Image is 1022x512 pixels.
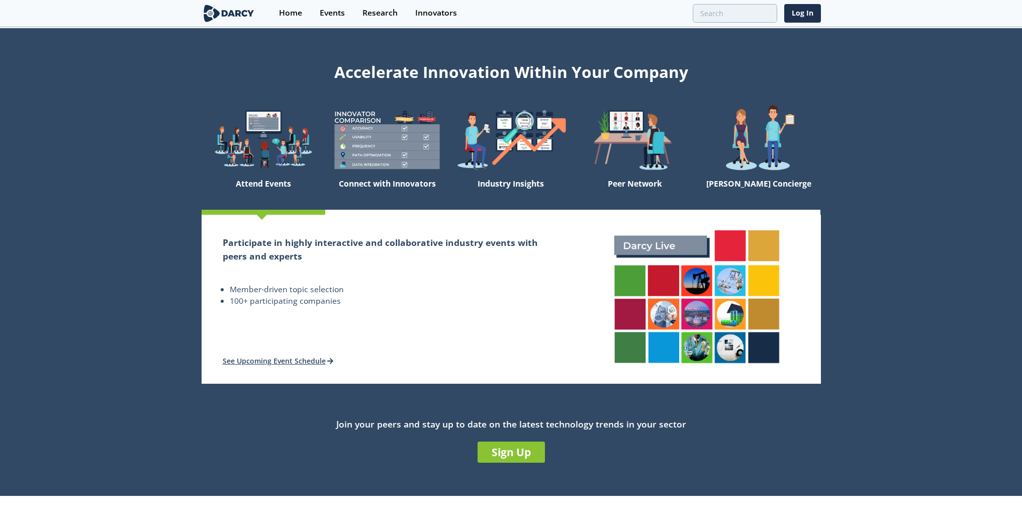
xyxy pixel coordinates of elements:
input: Advanced Search [693,4,777,23]
a: Sign Up [478,442,545,463]
img: attend-events-831e21027d8dfeae142a4bc70e306247.png [604,220,790,374]
div: Industry Insights [449,175,573,210]
div: Innovators [415,9,457,17]
a: Log In [784,4,821,23]
a: See Upcoming Event Schedule [223,356,334,366]
div: Connect with Innovators [325,175,449,210]
div: Attend Events [202,175,325,210]
div: [PERSON_NAME] Concierge [697,175,820,210]
div: Home [279,9,302,17]
h2: Participate in highly interactive and collaborative industry events with peers and experts [223,236,552,263]
iframe: chat widget [980,472,1012,502]
div: Research [362,9,398,17]
img: welcome-compare-1b687586299da8f117b7ac84fd957760.png [325,105,449,175]
li: Member-driven topic selection [230,284,552,296]
img: welcome-concierge-wide-20dccca83e9cbdbb601deee24fb8df72.png [697,105,820,175]
img: welcome-find-a12191a34a96034fcac36f4ff4d37733.png [449,105,573,175]
img: welcome-attend-b816887fc24c32c29d1763c6e0ddb6e6.png [573,105,697,175]
li: 100+ participating companies [230,295,552,307]
div: Events [320,9,345,17]
img: welcome-explore-560578ff38cea7c86bcfe544b5e45342.png [202,105,325,175]
img: logo-wide.svg [202,5,256,22]
div: Accelerate Innovation Within Your Company [202,56,821,83]
div: Peer Network [573,175,697,210]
